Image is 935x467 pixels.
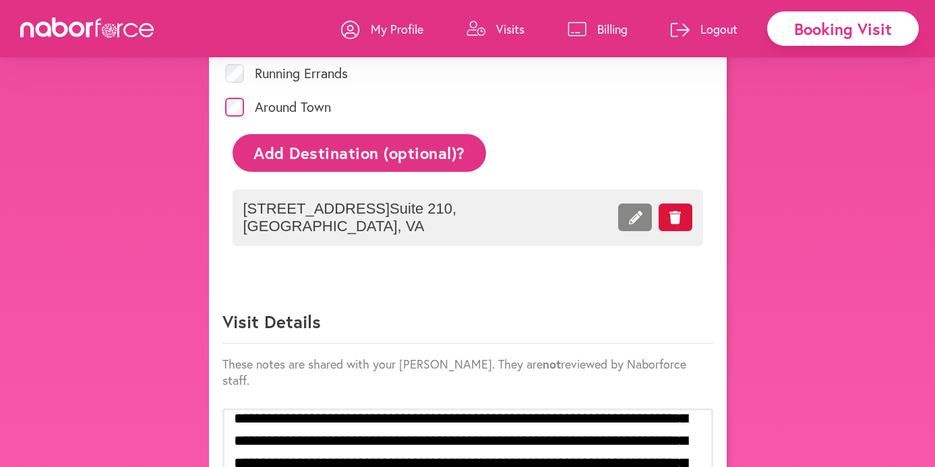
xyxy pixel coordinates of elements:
a: Billing [568,9,628,49]
p: Visit Details [222,310,713,344]
p: These notes are shared with your [PERSON_NAME]. They are reviewed by Naborforce staff. [222,356,713,388]
button: Add Destination (optional)? [233,134,487,171]
a: Visits [466,9,524,49]
label: Running Errands [255,67,348,80]
p: Logout [700,21,737,37]
label: Around Town [255,100,331,114]
p: Billing [597,21,628,37]
a: My Profile [341,9,423,49]
div: Booking Visit [767,11,919,46]
p: My Profile [371,21,423,37]
p: Visits [496,21,524,37]
span: [STREET_ADDRESS] Suite 210 , [GEOGRAPHIC_DATA] , VA [243,200,540,235]
a: Logout [671,9,737,49]
strong: not [543,356,561,372]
